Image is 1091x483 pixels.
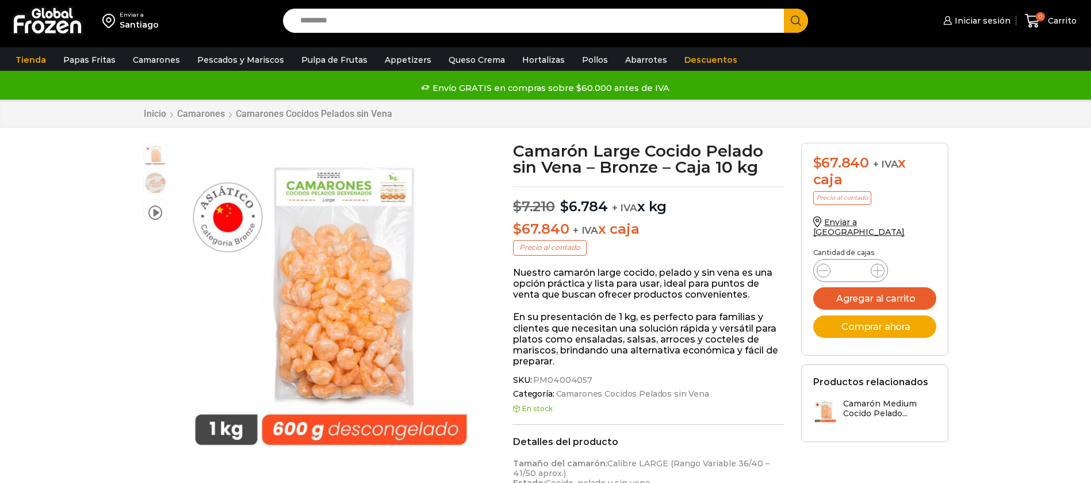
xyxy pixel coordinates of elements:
[612,202,637,214] span: + IVA
[554,389,709,399] a: Camarones Cocidos Pelados sin Vena
[120,11,159,19] div: Enviar a
[576,49,614,71] a: Pollos
[813,154,869,171] bdi: 67.840
[513,311,784,367] p: En su presentación de 1 kg, es perfecto para familias y clientes que necesitan una solución rápid...
[516,49,571,71] a: Hortalizas
[513,220,522,237] span: $
[513,143,784,175] h1: Camarón Large Cocido Pelado sin Vena – Bronze – Caja 10 kg
[813,217,905,237] a: Enviar a [GEOGRAPHIC_DATA]
[813,191,871,205] p: Precio al contado
[619,49,673,71] a: Abarrotes
[513,267,784,301] p: Nuestro camarón large cocido, pelado y sin vena es una opción práctica y lista para usar, ideal p...
[813,249,936,257] p: Cantidad de cajas
[513,198,555,215] bdi: 7.210
[296,49,373,71] a: Pulpa de Frutas
[513,375,784,385] span: SKU:
[127,49,186,71] a: Camarones
[513,198,522,215] span: $
[1036,12,1045,21] span: 0
[813,155,936,188] div: x caja
[513,240,587,255] p: Precio al contado
[513,220,569,237] bdi: 67.840
[813,399,936,424] a: Camarón Medium Cocido Pelado...
[873,158,898,170] span: + IVA
[120,19,159,31] div: Santiago
[843,399,936,419] h3: Camarón Medium Cocido Pelado...
[813,154,822,171] span: $
[58,49,121,71] a: Papas Fritas
[102,11,120,31] img: address-field-icon.svg
[813,287,936,310] button: Agregar al carrito
[513,221,784,238] p: x caja
[813,376,928,387] h2: Productos relacionados
[531,375,592,385] span: PM04004057
[10,49,52,71] a: Tienda
[679,49,743,71] a: Descuentos
[513,405,784,413] p: En stock
[1045,15,1077,26] span: Carrito
[560,198,569,215] span: $
[143,108,167,119] a: Inicio
[144,172,167,195] span: camaron large
[443,49,511,71] a: Queso Crema
[513,458,607,469] strong: Tamaño del camarón:
[144,143,167,166] span: large
[513,187,784,215] p: x kg
[952,15,1010,26] span: Iniciar sesión
[840,263,862,279] input: Product quantity
[177,108,225,119] a: Camarones
[560,198,608,215] bdi: 6.784
[784,9,808,33] button: Search button
[1022,7,1079,35] a: 0 Carrito
[379,49,437,71] a: Appetizers
[235,108,393,119] a: Camarones Cocidos Pelados sin Vena
[573,225,598,236] span: + IVA
[813,315,936,338] button: Comprar ahora
[143,108,393,119] nav: Breadcrumb
[192,49,290,71] a: Pescados y Mariscos
[513,436,784,447] h2: Detalles del producto
[513,389,784,399] span: Categoría:
[940,9,1010,32] a: Iniciar sesión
